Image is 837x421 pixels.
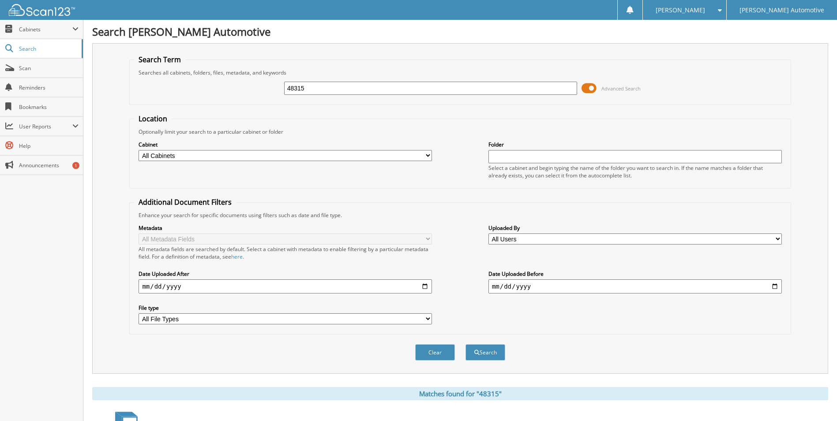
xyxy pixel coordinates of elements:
span: User Reports [19,123,72,130]
input: end [488,279,782,293]
button: Search [465,344,505,361]
span: Reminders [19,84,79,91]
div: Enhance your search for specific documents using filters such as date and file type. [134,211,786,219]
input: start [139,279,432,293]
div: All metadata fields are searched by default. Select a cabinet with metadata to enable filtering b... [139,245,432,260]
span: Announcements [19,162,79,169]
span: Help [19,142,79,150]
span: Search [19,45,77,53]
span: Bookmarks [19,103,79,111]
label: Folder [488,141,782,148]
div: Select a cabinet and begin typing the name of the folder you want to search in. If the name match... [488,164,782,179]
label: Uploaded By [488,224,782,232]
div: 1 [72,162,79,169]
legend: Location [134,114,172,124]
span: [PERSON_NAME] Automotive [739,8,824,13]
button: Clear [415,344,455,361]
legend: Search Term [134,55,185,64]
span: Scan [19,64,79,72]
div: Optionally limit your search to a particular cabinet or folder [134,128,786,135]
span: Cabinets [19,26,72,33]
label: File type [139,304,432,312]
legend: Additional Document Filters [134,197,236,207]
label: Date Uploaded After [139,270,432,278]
label: Cabinet [139,141,432,148]
img: scan123-logo-white.svg [9,4,75,16]
a: here [231,253,243,260]
div: Searches all cabinets, folders, files, metadata, and keywords [134,69,786,76]
span: Advanced Search [601,85,641,92]
div: Matches found for "48315" [92,387,828,400]
span: [PERSON_NAME] [656,8,705,13]
h1: Search [PERSON_NAME] Automotive [92,24,828,39]
label: Metadata [139,224,432,232]
label: Date Uploaded Before [488,270,782,278]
